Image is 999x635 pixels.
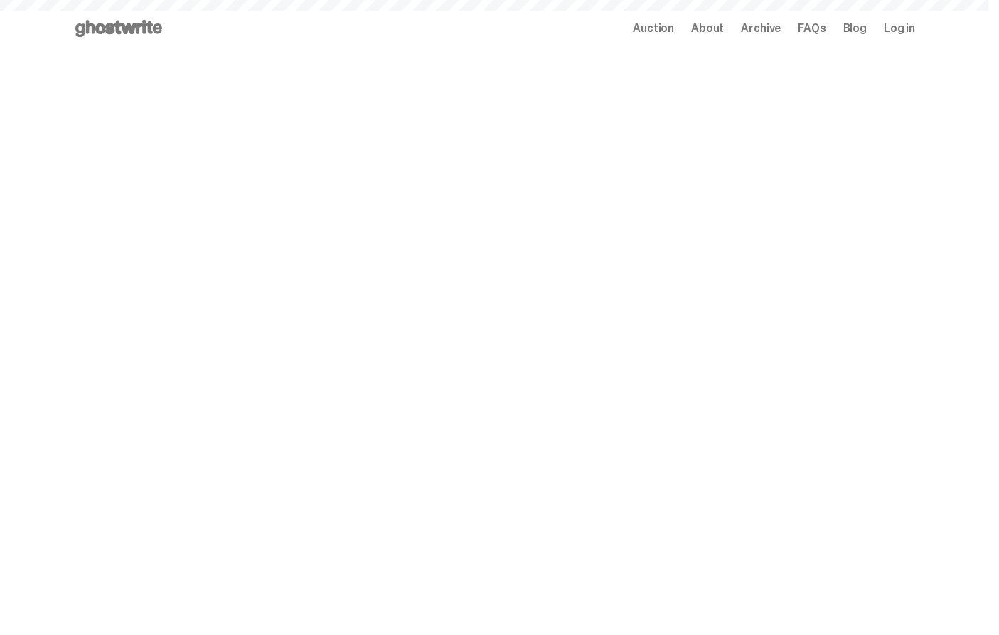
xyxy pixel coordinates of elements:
a: Blog [843,23,867,34]
a: About [691,23,724,34]
a: Log in [884,23,915,34]
a: Auction [633,23,674,34]
a: FAQs [798,23,826,34]
a: Archive [741,23,781,34]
